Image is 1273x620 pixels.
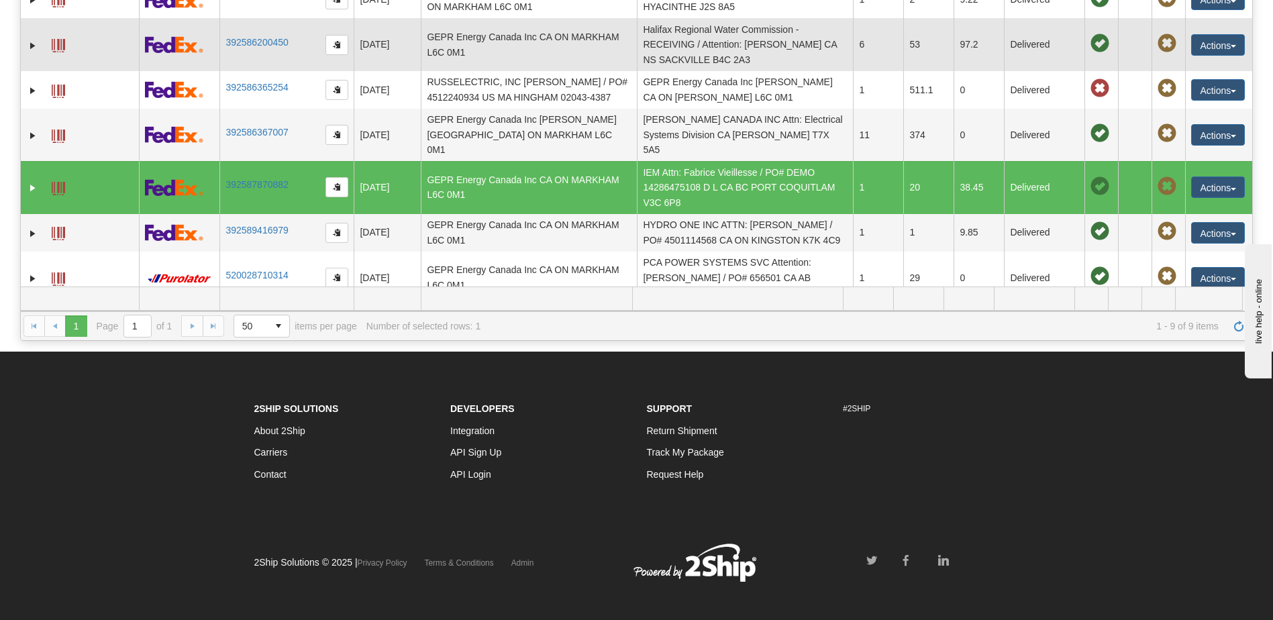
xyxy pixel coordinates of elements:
a: Terms & Conditions [425,558,494,568]
span: On time [1090,34,1109,53]
td: IEM Attn: Fabrice Vieillesse / PO# DEMO 14286475108 D L CA BC PORT COQUITLAM V3C 6P8 [637,161,853,213]
td: GEPR Energy Canada Inc [PERSON_NAME] [GEOGRAPHIC_DATA] ON MARKHAM L6C 0M1 [421,109,637,161]
span: Page sizes drop down [234,315,290,338]
td: HYDRO ONE INC ATTN: [PERSON_NAME] / PO# 4501114568 CA ON KINGSTON K7K 4C9 [637,214,853,252]
a: Label [52,123,65,145]
img: 2 - FedEx Express® [145,81,203,98]
td: [DATE] [354,18,421,70]
td: 0 [954,252,1004,304]
span: Pickup Not Assigned [1158,34,1176,53]
td: Delivered [1004,71,1084,109]
a: Expand [26,129,40,142]
td: 97.2 [954,18,1004,70]
span: On time [1090,222,1109,241]
td: Halifax Regional Water Commission - RECEIVING / Attention: [PERSON_NAME] CA NS SACKVILLE B4C 2A3 [637,18,853,70]
a: Label [52,266,65,288]
td: 1 [903,214,954,252]
img: 2 - FedEx Express® [145,36,203,53]
td: 374 [903,109,954,161]
img: 2 - FedEx Express® [145,179,203,196]
h6: #2SHIP [843,405,1019,413]
td: Delivered [1004,109,1084,161]
strong: 2Ship Solutions [254,403,339,414]
td: 6 [853,18,903,70]
span: items per page [234,315,357,338]
td: 29 [903,252,954,304]
td: PCA POWER SYSTEMS SVC Attention: [PERSON_NAME] / PO# 656501 CA AB CALGARY T2B 3N4 [637,252,853,304]
span: Pickup Not Assigned [1158,79,1176,98]
button: Copy to clipboard [325,177,348,197]
td: 1 [853,252,903,304]
a: 392589416979 [225,225,288,236]
a: 392587870882 [225,179,288,190]
td: [DATE] [354,214,421,252]
a: 520028710314 [225,270,288,280]
span: On time [1090,267,1109,286]
button: Actions [1191,124,1245,146]
span: Pickup Not Assigned [1158,124,1176,143]
span: Pickup Not Assigned [1158,222,1176,241]
span: Pickup Not Assigned [1158,177,1176,196]
span: Page of 1 [97,315,172,338]
button: Copy to clipboard [325,35,348,55]
td: [PERSON_NAME] CANADA INC Attn: Electrical Systems Division CA [PERSON_NAME] T7X 5A5 [637,109,853,161]
td: 9.85 [954,214,1004,252]
td: 38.45 [954,161,1004,213]
td: RUSSELECTRIC, INC [PERSON_NAME] / PO# 4512240934 US MA HINGHAM 02043-4387 [421,71,637,109]
a: Integration [450,425,495,436]
a: Refresh [1228,315,1250,337]
span: select [268,315,289,337]
a: Track My Package [647,447,724,458]
a: API Sign Up [450,447,501,458]
button: Copy to clipboard [325,223,348,243]
a: About 2Ship [254,425,305,436]
td: 0 [954,109,1004,161]
a: 392586365254 [225,82,288,93]
td: 511.1 [903,71,954,109]
a: Expand [26,272,40,285]
span: Pickup Not Assigned [1158,267,1176,286]
a: Privacy Policy [358,558,407,568]
span: On time [1090,177,1109,196]
a: Label [52,176,65,197]
a: 392586200450 [225,37,288,48]
button: Actions [1191,176,1245,198]
td: [DATE] [354,161,421,213]
a: Expand [26,39,40,52]
a: Label [52,221,65,242]
td: Delivered [1004,18,1084,70]
td: 11 [853,109,903,161]
img: 2 - FedEx Express® [145,224,203,241]
button: Copy to clipboard [325,125,348,145]
div: Number of selected rows: 1 [366,321,480,331]
td: 20 [903,161,954,213]
iframe: chat widget [1242,242,1272,378]
button: Actions [1191,222,1245,244]
td: 1 [853,214,903,252]
td: GEPR Energy Canada Inc [PERSON_NAME] CA ON [PERSON_NAME] L6C 0M1 [637,71,853,109]
a: API Login [450,469,491,480]
button: Copy to clipboard [325,268,348,288]
button: Actions [1191,79,1245,101]
td: 1 [853,71,903,109]
td: GEPR Energy Canada Inc CA ON MARKHAM L6C 0M1 [421,161,637,213]
img: 11 - Purolator [145,274,213,284]
td: Delivered [1004,214,1084,252]
a: Return Shipment [647,425,717,436]
a: Request Help [647,469,704,480]
span: On time [1090,124,1109,143]
td: [DATE] [354,71,421,109]
td: Delivered [1004,252,1084,304]
td: 53 [903,18,954,70]
img: 2 - FedEx Express® [145,126,203,143]
a: Label [52,79,65,100]
a: Label [52,33,65,54]
a: Expand [26,227,40,240]
td: Delivered [1004,161,1084,213]
a: Admin [511,558,534,568]
strong: Developers [450,403,515,414]
input: Page 1 [124,315,151,337]
a: Contact [254,469,287,480]
a: Expand [26,84,40,97]
span: Late [1090,79,1109,98]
